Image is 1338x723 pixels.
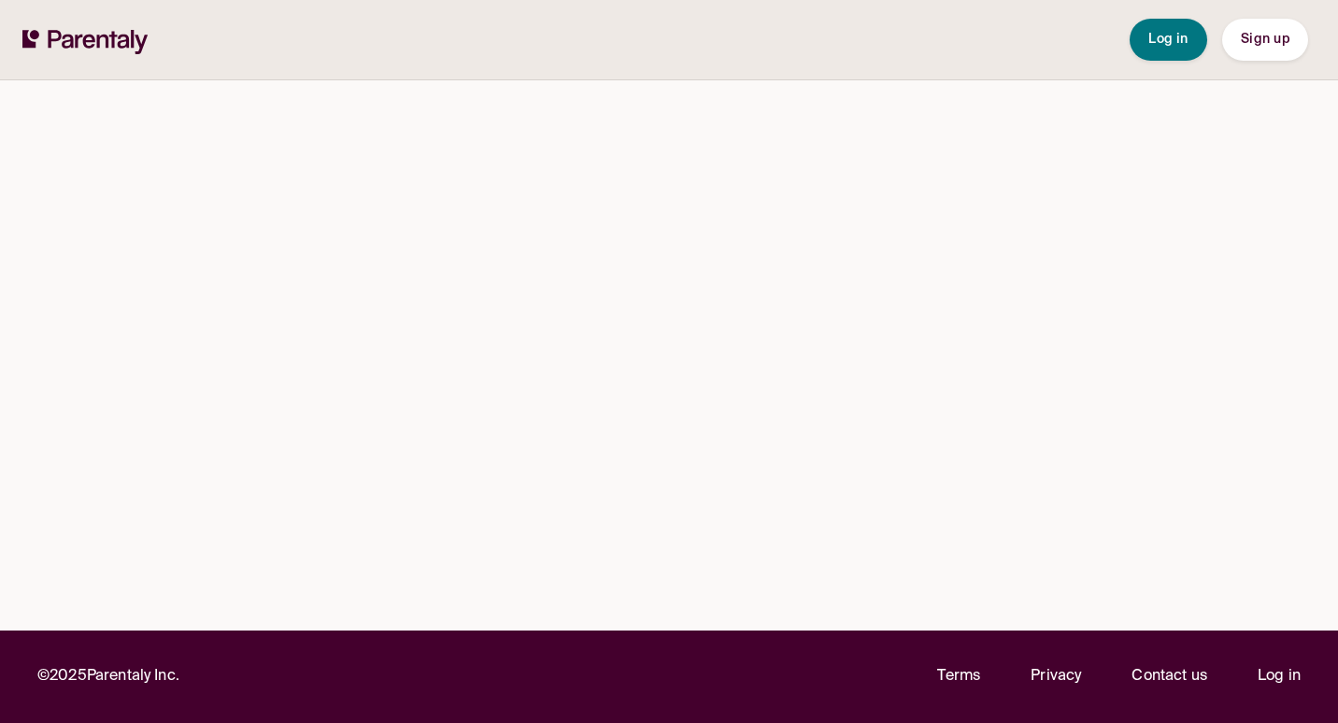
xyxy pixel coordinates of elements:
span: Log in [1148,33,1189,46]
a: Terms [937,664,980,689]
a: Privacy [1031,664,1081,689]
p: © 2025 Parentaly Inc. [37,664,179,689]
span: Sign up [1241,33,1289,46]
button: Sign up [1222,19,1308,61]
a: Log in [1258,664,1301,689]
p: Contact us [1132,664,1207,689]
button: Log in [1130,19,1207,61]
